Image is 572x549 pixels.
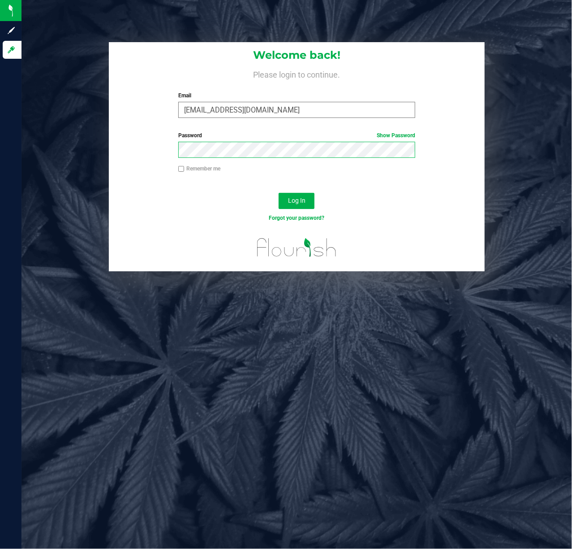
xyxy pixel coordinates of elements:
img: flourish_logo.svg [250,231,344,264]
span: Password [178,132,202,139]
a: Show Password [377,132,415,139]
input: Remember me [178,166,185,172]
label: Email [178,91,416,100]
label: Remember me [178,165,220,173]
h4: Please login to continue. [109,68,485,79]
h1: Welcome back! [109,49,485,61]
button: Log In [279,193,314,209]
span: Log In [288,197,305,204]
inline-svg: Sign up [7,26,16,35]
a: Forgot your password? [269,215,324,221]
inline-svg: Log in [7,45,16,54]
